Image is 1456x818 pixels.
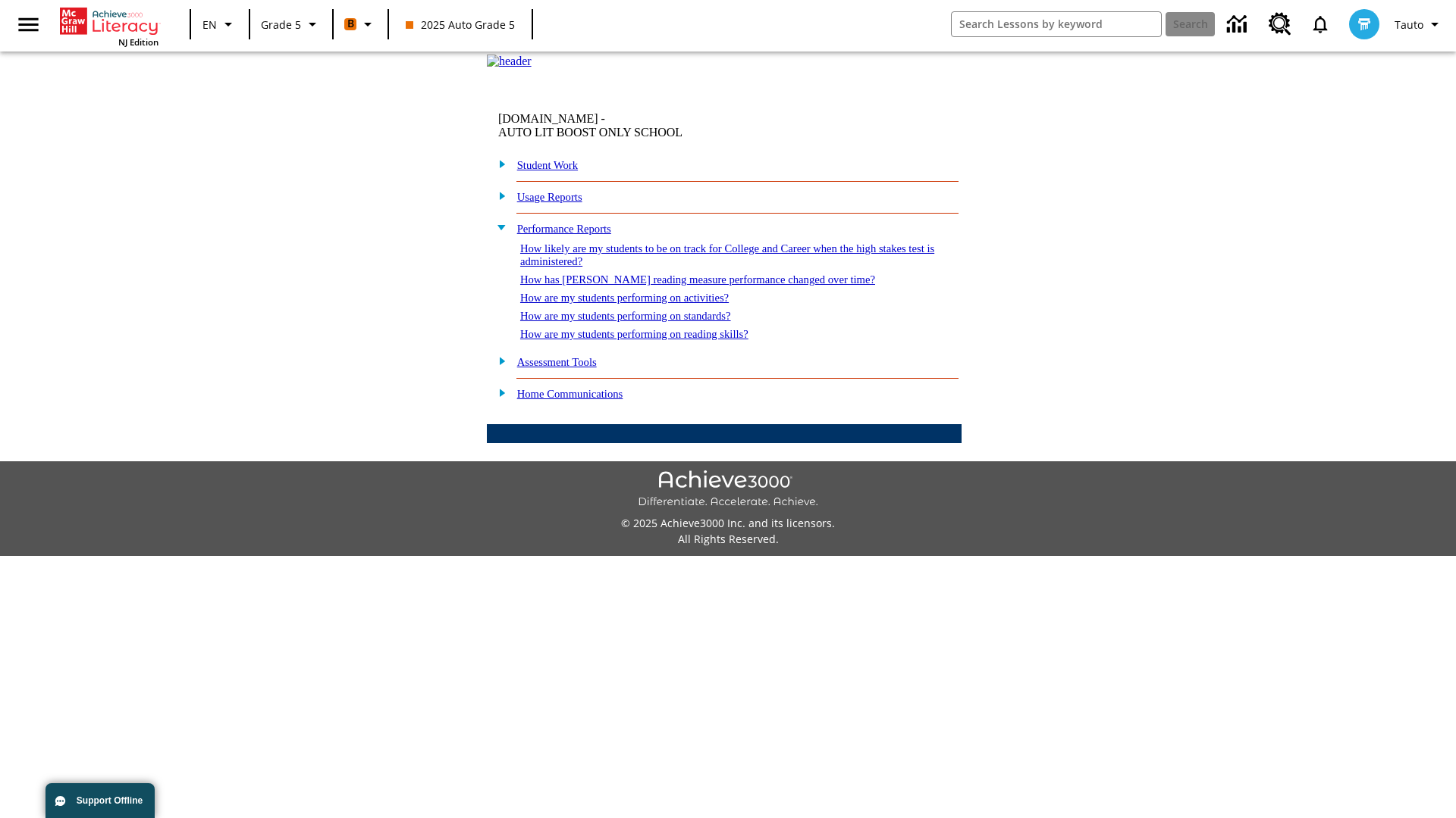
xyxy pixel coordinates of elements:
a: How are my students performing on standards? [520,310,731,322]
span: EN [202,17,217,33]
td: [DOMAIN_NAME] - [498,112,777,139]
a: How are my students performing on activities? [520,292,729,304]
button: Support Offline [45,783,155,818]
span: Support Offline [77,795,143,806]
a: Student Work [517,159,578,171]
a: Performance Reports [517,223,611,235]
img: plus.gif [491,386,507,399]
img: header [487,55,532,68]
a: Assessment Tools [517,356,597,368]
nobr: AUTO LIT BOOST ONLY SCHOOL [498,126,682,139]
img: plus.gif [491,157,507,170]
a: Usage Reports [517,191,582,203]
a: Notifications [1301,5,1340,44]
a: How are my students performing on reading skills? [520,328,748,340]
span: 2025 Auto Grade 5 [406,17,515,33]
div: Home [60,5,158,48]
button: Grade: Grade 5, Select a grade [255,11,328,38]
span: Tauto [1395,17,1423,33]
button: Boost Class color is orange. Change class color [338,11,383,38]
img: plus.gif [491,189,507,202]
a: Data Center [1218,4,1260,45]
input: search field [952,12,1161,36]
img: plus.gif [491,354,507,367]
button: Select a new avatar [1340,5,1389,44]
a: How likely are my students to be on track for College and Career when the high stakes test is adm... [520,242,934,267]
a: Resource Center, Will open in new tab [1260,4,1301,45]
img: Achieve3000 Differentiate Accelerate Achieve [638,470,818,509]
span: Grade 5 [261,17,301,33]
span: B [347,14,354,33]
img: avatar image [1349,9,1379,39]
button: Profile/Settings [1389,11,1450,38]
button: Open side menu [6,2,51,47]
a: Home Communications [517,388,623,400]
span: NJ Edition [118,36,158,48]
button: Language: EN, Select a language [196,11,244,38]
img: minus.gif [491,220,507,234]
a: How has [PERSON_NAME] reading measure performance changed over time? [520,273,875,286]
